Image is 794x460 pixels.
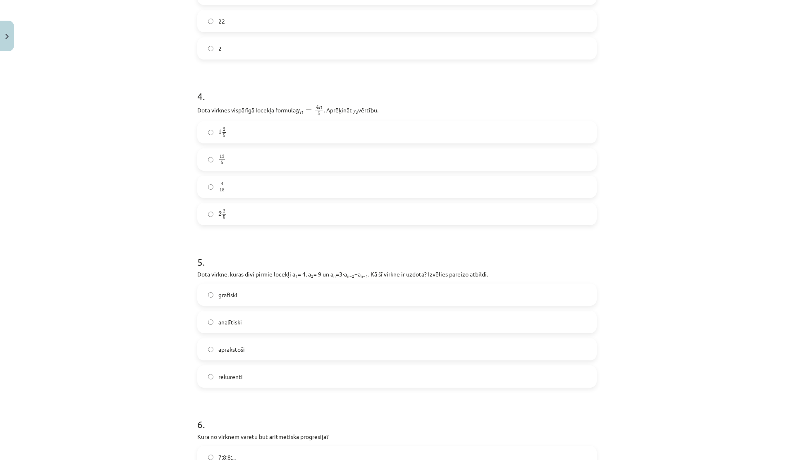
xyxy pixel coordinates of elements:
[223,215,225,219] span: 5
[208,455,213,460] input: 7;8;8;...
[221,182,223,186] span: 4
[208,319,213,325] input: analītiski
[197,270,597,279] p: Dota virkne, kuras divi pirmie locekļi a = 4, a = 9 un a =3⋅a −a . Kā šī virkne ir uzdota? Izvēli...
[296,109,300,114] span: y
[5,34,9,39] img: icon-close-lesson-0947bae3869378f0d4975bcd49f059093ad1ed9edebbc8119c70593378902aed.svg
[208,19,213,24] input: 22
[318,112,320,116] span: 5
[208,374,213,379] input: rekurenti
[197,404,597,430] h1: 6 .
[218,129,222,134] span: 1
[223,133,225,137] span: 5
[316,105,319,110] span: 4
[223,128,225,131] span: 2
[300,111,303,114] span: n
[361,273,368,279] sub: n−1
[347,273,354,279] sub: n−2
[218,291,237,299] span: grafiski
[356,109,358,115] sub: 3
[223,210,225,213] span: 2
[197,242,597,267] h1: 5 .
[197,104,597,116] p: Dota virknes vispārīgā locekļa formula . Aprēķināt 𝑦 vērtību.
[295,273,298,279] sub: 1
[218,372,243,381] span: rekurenti
[208,347,213,352] input: aprakstoši
[208,292,213,298] input: grafiski
[218,318,242,327] span: analītiski
[333,273,336,279] sub: n
[220,155,225,159] span: 13
[311,273,313,279] sub: 2
[220,188,225,192] span: 15
[319,107,322,110] span: n
[208,46,213,51] input: 2
[221,161,223,164] span: 5
[218,345,245,354] span: aprakstoši
[218,211,222,216] span: 2
[197,76,597,102] h1: 4 .
[306,109,312,112] span: =
[218,17,225,26] span: 22
[218,44,222,53] span: 2
[197,432,597,441] p: Kura no virknēm varētu būt aritmētiskā progresija?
